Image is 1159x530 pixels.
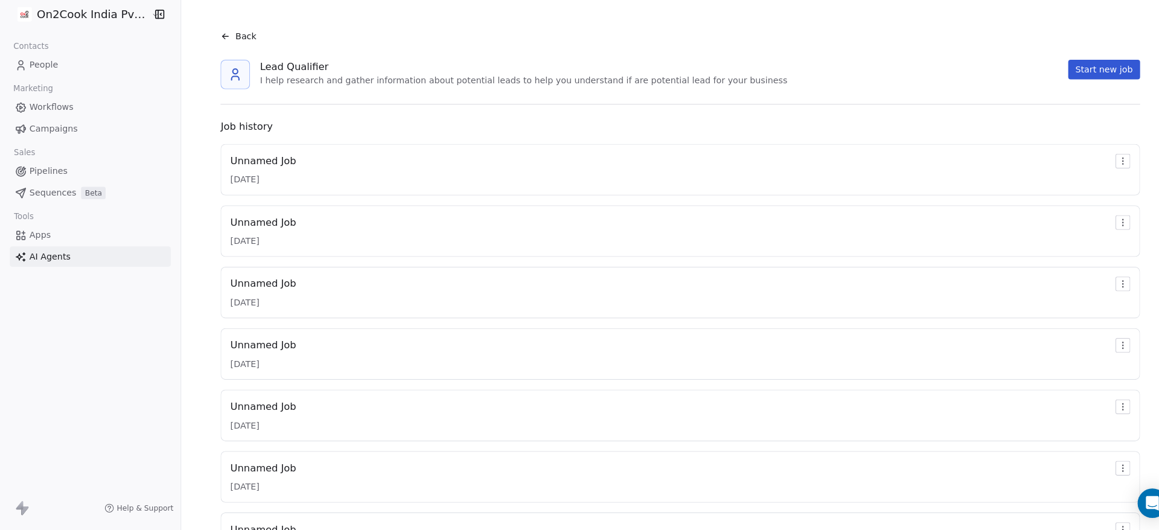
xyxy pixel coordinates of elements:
a: People [10,63,168,83]
span: AI Agents [29,255,69,267]
div: I help research and gather information about potential leads to help you understand if are potent... [255,82,773,94]
div: [DATE] [226,481,291,493]
span: Tools [8,212,38,231]
img: on2cook%20logo-04%20copy.jpg [17,16,31,30]
div: Open Intercom Messenger [1118,489,1147,518]
div: Unnamed Job [226,462,291,476]
div: Unnamed Job [226,401,291,416]
span: On2Cook India Pvt. Ltd. [36,15,145,31]
span: Beta [80,193,104,205]
button: On2Cook India Pvt. Ltd. [14,13,141,33]
span: People [29,66,57,79]
div: [DATE] [226,360,291,372]
a: Help & Support [103,503,170,513]
span: Workflows [29,108,72,121]
div: [DATE] [226,300,291,312]
div: [DATE] [226,421,291,433]
a: AI Agents [10,251,168,271]
div: Unnamed Job [226,341,291,356]
a: Campaigns [10,126,168,145]
a: Apps [10,230,168,250]
span: Sequences [29,192,75,205]
div: Lead Qualifier [255,68,773,82]
a: Pipelines [10,167,168,187]
div: Unnamed Job [226,160,291,174]
span: Marketing [8,87,57,105]
a: SequencesBeta [10,188,168,208]
div: Job history [217,126,1120,141]
span: Campaigns [29,129,76,142]
div: [DATE] [226,179,291,191]
span: Contacts [8,45,53,63]
div: Unnamed Job [226,281,291,295]
span: Back [231,39,252,51]
span: Pipelines [29,171,66,184]
a: Workflows [10,104,168,124]
span: Help & Support [115,503,170,513]
button: Start new job [1050,68,1120,87]
div: [DATE] [226,240,291,252]
span: Sales [8,150,40,168]
div: Unnamed Job [226,220,291,235]
span: Apps [29,234,50,246]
